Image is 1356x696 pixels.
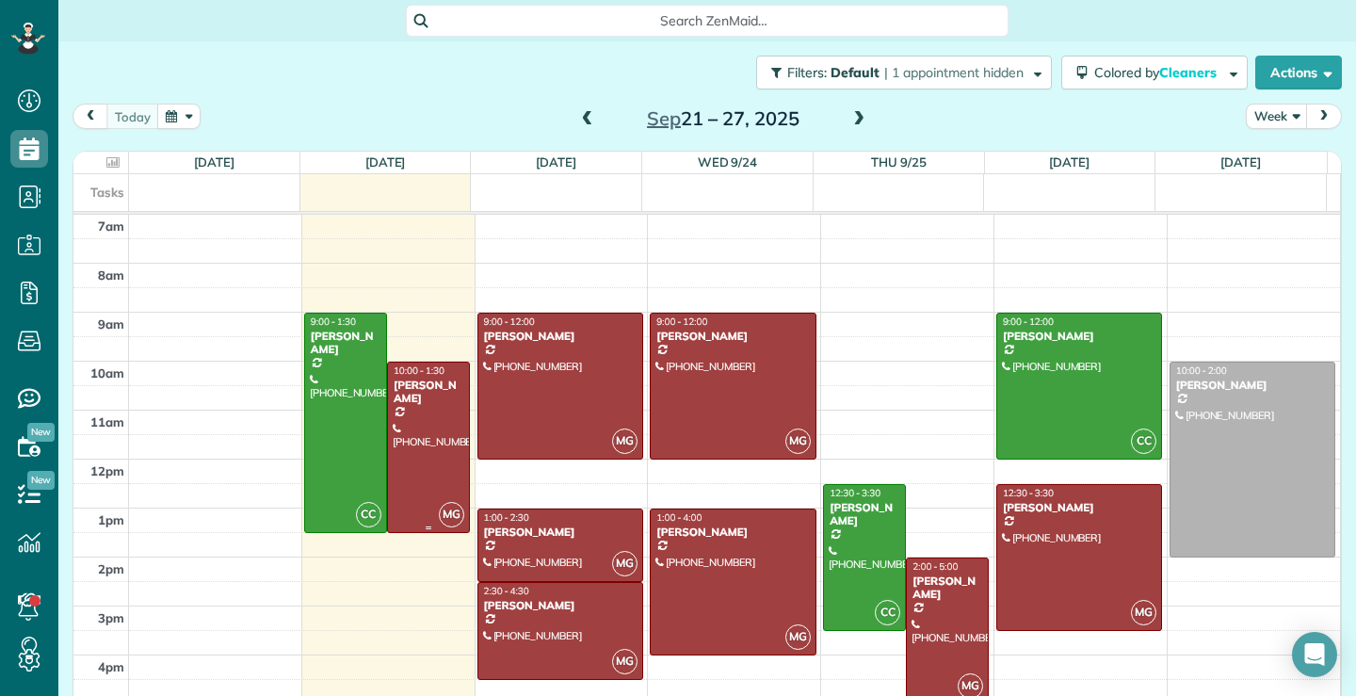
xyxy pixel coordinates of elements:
div: [PERSON_NAME] [310,330,381,357]
span: Colored by [1094,64,1223,81]
span: 1:00 - 4:00 [656,511,702,524]
span: New [27,423,55,442]
a: Thu 9/25 [871,154,927,170]
div: [PERSON_NAME] [829,501,900,528]
span: Cleaners [1159,64,1219,81]
button: today [106,104,159,129]
button: Filters: Default | 1 appointment hidden [756,56,1052,89]
span: 1pm [98,512,124,527]
span: MG [785,624,811,650]
button: Actions [1255,56,1342,89]
a: [DATE] [536,154,576,170]
div: [PERSON_NAME] [483,599,638,612]
span: 12:30 - 3:30 [1003,487,1054,499]
span: 11am [90,414,124,429]
span: Filters: [787,64,827,81]
span: 1:00 - 2:30 [484,511,529,524]
button: Colored byCleaners [1061,56,1248,89]
div: [PERSON_NAME] [655,330,810,343]
span: 12:30 - 3:30 [830,487,880,499]
span: 2:00 - 5:00 [912,560,958,573]
div: [PERSON_NAME] [1002,501,1156,514]
span: 9:00 - 12:00 [656,316,707,328]
span: MG [439,502,464,527]
span: 9:00 - 12:00 [484,316,535,328]
a: [DATE] [1220,154,1261,170]
span: | 1 appointment hidden [884,64,1024,81]
span: 4pm [98,659,124,674]
div: [PERSON_NAME] [393,379,464,406]
div: [PERSON_NAME] [912,575,983,602]
a: [DATE] [194,154,234,170]
span: 8am [98,267,124,283]
div: [PERSON_NAME] [1175,379,1331,392]
span: 2:30 - 4:30 [484,585,529,597]
span: MG [612,649,638,674]
span: 10am [90,365,124,380]
span: CC [356,502,381,527]
span: 9:00 - 12:00 [1003,316,1054,328]
span: MG [785,429,811,454]
button: Week [1246,104,1308,129]
span: 9:00 - 1:30 [311,316,356,328]
a: Filters: Default | 1 appointment hidden [747,56,1052,89]
span: 9am [98,316,124,332]
span: Sep [647,106,681,130]
div: [PERSON_NAME] [483,526,638,539]
span: 12pm [90,463,124,478]
span: 10:00 - 1:30 [394,364,444,377]
span: Tasks [90,185,124,200]
div: [PERSON_NAME] [655,526,810,539]
a: Wed 9/24 [698,154,758,170]
span: MG [612,429,638,454]
span: 7am [98,219,124,234]
span: 2pm [98,561,124,576]
div: [PERSON_NAME] [1002,330,1156,343]
span: MG [612,551,638,576]
a: [DATE] [365,154,406,170]
span: New [27,471,55,490]
span: CC [1131,429,1156,454]
button: next [1306,104,1342,129]
span: 3pm [98,610,124,625]
h2: 21 – 27, 2025 [605,108,841,129]
a: [DATE] [1049,154,1090,170]
div: [PERSON_NAME] [483,330,638,343]
span: Default [831,64,880,81]
div: Open Intercom Messenger [1292,632,1337,677]
span: 10:00 - 2:00 [1176,364,1227,377]
span: CC [875,600,900,625]
span: MG [1131,600,1156,625]
button: prev [73,104,108,129]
